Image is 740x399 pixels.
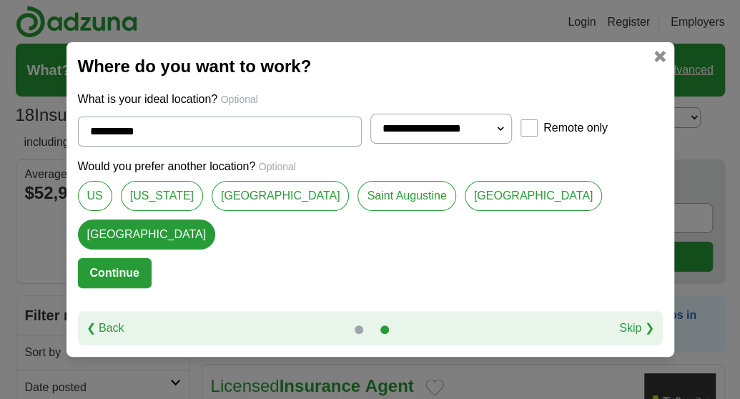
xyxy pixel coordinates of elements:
[78,181,112,211] a: US
[87,320,124,337] a: ❮ Back
[121,181,203,211] a: [US_STATE]
[78,91,663,108] p: What is your ideal location?
[465,181,603,211] a: [GEOGRAPHIC_DATA]
[78,258,152,288] button: Continue
[221,94,258,105] span: Optional
[543,119,608,137] label: Remote only
[78,54,663,79] h2: Where do you want to work?
[212,181,350,211] a: [GEOGRAPHIC_DATA]
[78,158,663,175] p: Would you prefer another location?
[619,320,654,337] a: Skip ❯
[78,220,216,250] a: [GEOGRAPHIC_DATA]
[357,181,455,211] a: Saint Augustine
[259,161,296,172] span: Optional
